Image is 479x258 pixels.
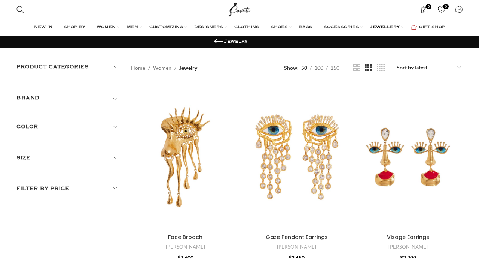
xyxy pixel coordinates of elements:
[370,24,400,30] span: JEWELLERY
[353,63,360,72] a: Grid view 2
[166,243,205,250] a: [PERSON_NAME]
[97,20,119,35] a: WOMEN
[64,20,89,35] a: SHOP BY
[324,24,359,30] span: ACCESSORIES
[411,20,445,35] a: GIFT SHOP
[16,63,120,71] h5: Product categories
[314,64,323,71] span: 100
[149,24,183,30] span: CUSTOMIZING
[301,64,307,71] span: 50
[284,64,299,72] span: Show
[271,20,292,35] a: SHOES
[370,20,403,35] a: JEWELLERY
[194,20,227,35] a: DESIGNERS
[131,64,145,72] a: Home
[312,64,326,72] a: 100
[16,184,120,193] h5: Filter by price
[179,64,197,72] span: Jewelry
[16,154,120,162] h5: Size
[411,25,417,30] img: GiftBag
[194,24,223,30] span: DESIGNERS
[299,64,310,72] a: 50
[242,84,351,230] a: Gaze Pendant Earrings
[149,20,187,35] a: CUSTOMIZING
[64,24,85,30] span: SHOP BY
[127,20,142,35] a: MEN
[377,63,385,72] a: Grid view 4
[324,20,363,35] a: ACCESSORIES
[277,243,316,250] a: [PERSON_NAME]
[266,233,328,241] a: Gaze Pendant Earrings
[328,64,342,72] a: 150
[16,93,120,107] div: Toggle filter
[34,20,56,35] a: NEW IN
[434,2,449,17] div: My Wishlist
[34,24,52,30] span: NEW IN
[234,20,263,35] a: CLOTHING
[13,2,28,17] a: Search
[330,64,339,71] span: 150
[224,38,248,45] h1: Jewelry
[131,84,240,230] a: Face Brooch
[16,94,40,102] h5: BRAND
[365,63,372,72] a: Grid view 3
[388,243,428,250] a: [PERSON_NAME]
[299,24,312,30] span: BAGS
[434,2,449,17] a: 0
[16,123,120,131] h5: Color
[168,233,202,241] a: Face Brooch
[419,24,445,30] span: GIFT SHOP
[443,4,449,9] span: 0
[127,24,138,30] span: MEN
[426,4,431,9] span: 0
[396,63,463,73] select: Shop order
[13,20,466,35] div: Main navigation
[299,20,316,35] a: BAGS
[387,233,429,241] a: Visage Earrings
[417,2,432,17] a: 0
[213,36,224,47] a: Go back
[271,24,288,30] span: SHOES
[153,64,171,72] a: Women
[131,64,197,72] nav: Breadcrumb
[234,24,259,30] span: CLOTHING
[354,84,463,230] a: Visage Earrings
[97,24,116,30] span: WOMEN
[227,6,252,12] a: Site logo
